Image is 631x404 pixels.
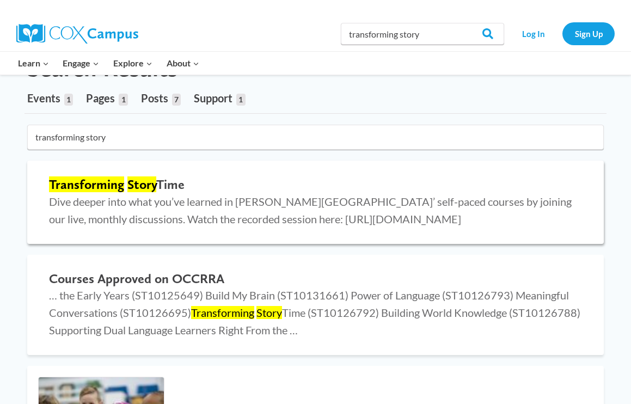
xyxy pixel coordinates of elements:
[341,23,504,45] input: Search Cox Campus
[191,306,254,319] mark: Transforming
[119,94,127,106] span: 1
[141,83,181,113] a: Posts7
[49,195,572,225] span: Dive deeper into what you’ve learned in [PERSON_NAME][GEOGRAPHIC_DATA]’ self-paced courses by joi...
[64,94,73,106] span: 1
[27,161,604,244] a: Transforming StoryTime Dive deeper into what you’ve learned in [PERSON_NAME][GEOGRAPHIC_DATA]’ se...
[16,24,138,44] img: Cox Campus
[27,125,604,150] input: Search for...
[194,83,245,113] a: Support1
[49,271,582,287] h2: Courses Approved on OCCRRA
[172,94,181,106] span: 7
[160,52,206,75] button: Child menu of About
[562,22,615,45] a: Sign Up
[127,176,156,192] mark: Story
[49,177,582,193] h2: Time
[86,83,127,113] a: Pages1
[141,91,168,105] span: Posts
[49,289,580,336] span: … the Early Years (ST10125649) Build My Brain (ST10131661) Power of Language (ST10126793) Meaning...
[11,52,206,75] nav: Primary Navigation
[27,255,604,356] a: Courses Approved on OCCRRA … the Early Years (ST10125649) Build My Brain (ST10131661) Power of La...
[27,91,60,105] span: Events
[194,91,232,105] span: Support
[11,52,56,75] button: Child menu of Learn
[236,94,245,106] span: 1
[86,91,115,105] span: Pages
[510,22,557,45] a: Log In
[510,22,615,45] nav: Secondary Navigation
[106,52,160,75] button: Child menu of Explore
[49,176,124,192] mark: Transforming
[56,52,107,75] button: Child menu of Engage
[256,306,282,319] mark: Story
[27,83,73,113] a: Events1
